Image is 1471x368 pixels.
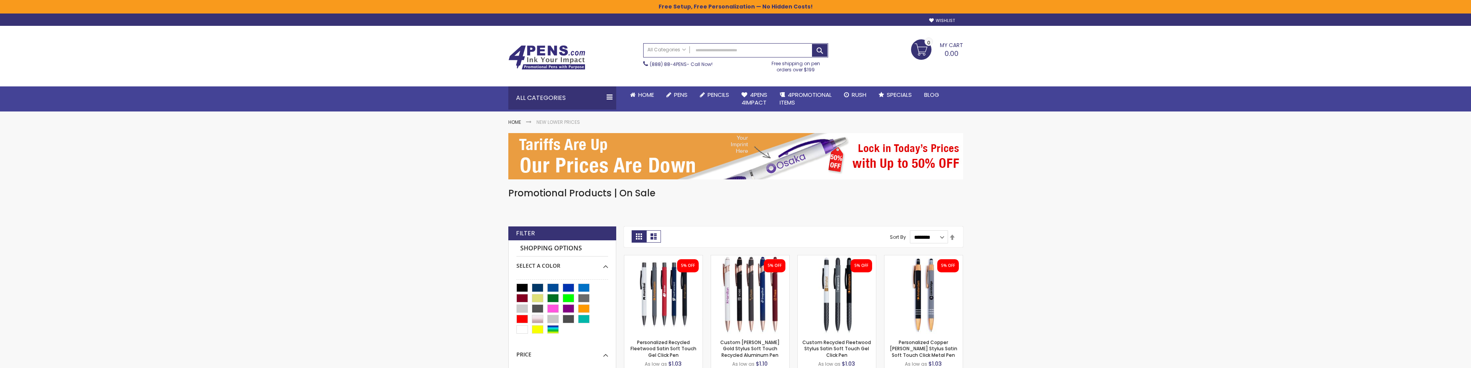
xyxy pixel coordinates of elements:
a: Pens [660,86,694,103]
div: 5% OFF [854,263,868,268]
span: All Categories [647,47,686,53]
span: $1.03 [928,360,942,368]
a: Custom Lexi Rose Gold Stylus Soft Touch Recycled Aluminum Pen [711,255,789,262]
a: Personalized Copper [PERSON_NAME] Stylus Satin Soft Touch Click Metal Pen [890,339,957,358]
a: 4PROMOTIONALITEMS [773,86,838,111]
a: Pencils [694,86,735,103]
span: 4PROMOTIONAL ITEMS [780,91,832,106]
a: Home [508,119,521,125]
label: Sort By [890,234,906,240]
span: Specials [887,91,912,99]
strong: Grid [632,230,646,243]
a: Rush [838,86,873,103]
a: Custom Recycled Fleetwood Stylus Satin Soft Touch Gel Click Pen [802,339,871,358]
img: Custom Lexi Rose Gold Stylus Soft Touch Recycled Aluminum Pen [711,255,789,334]
span: - Call Now! [650,61,713,68]
span: 4Pens 4impact [741,91,767,106]
span: Home [638,91,654,99]
span: Blog [924,91,939,99]
a: 0.00 0 [911,39,963,59]
a: Custom [PERSON_NAME] Gold Stylus Soft Touch Recycled Aluminum Pen [720,339,780,358]
div: Free shipping on pen orders over $199 [763,57,828,73]
a: (888) 88-4PENS [650,61,687,68]
span: As low as [818,361,841,367]
span: $1.03 [668,360,682,368]
img: New Lower Prices [508,133,963,179]
strong: New Lower Prices [536,119,580,125]
a: Custom Recycled Fleetwood Stylus Satin Soft Touch Gel Click Pen [798,255,876,262]
a: Wishlist [929,18,955,24]
span: $1.10 [756,360,768,368]
img: Personalized Copper Penny Stylus Satin Soft Touch Click Metal Pen [884,255,963,334]
span: Pencils [708,91,729,99]
img: 4Pens Custom Pens and Promotional Products [508,45,585,70]
div: 5% OFF [941,263,955,268]
a: Specials [873,86,918,103]
a: 4Pens4impact [735,86,773,111]
div: All Categories [508,86,616,110]
span: As low as [732,361,755,367]
div: 5% OFF [768,263,782,268]
a: All Categories [644,44,690,56]
div: 5% OFF [681,263,695,268]
img: Personalized Recycled Fleetwood Satin Soft Touch Gel Click Pen [624,255,703,334]
img: Custom Recycled Fleetwood Stylus Satin Soft Touch Gel Click Pen [798,255,876,334]
a: Personalized Recycled Fleetwood Satin Soft Touch Gel Click Pen [624,255,703,262]
a: Personalized Recycled Fleetwood Satin Soft Touch Gel Click Pen [630,339,696,358]
span: As low as [645,361,667,367]
div: Select A Color [516,257,608,270]
a: Blog [918,86,945,103]
span: 0 [927,39,930,46]
a: Home [624,86,660,103]
strong: Shopping Options [516,240,608,257]
span: Pens [674,91,688,99]
div: Price [516,345,608,358]
strong: Filter [516,229,535,238]
span: As low as [905,361,927,367]
h1: Promotional Products | On Sale [508,187,963,199]
span: $1.03 [842,360,855,368]
span: Rush [852,91,866,99]
span: 0.00 [945,49,958,58]
a: Personalized Copper Penny Stylus Satin Soft Touch Click Metal Pen [884,255,963,262]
